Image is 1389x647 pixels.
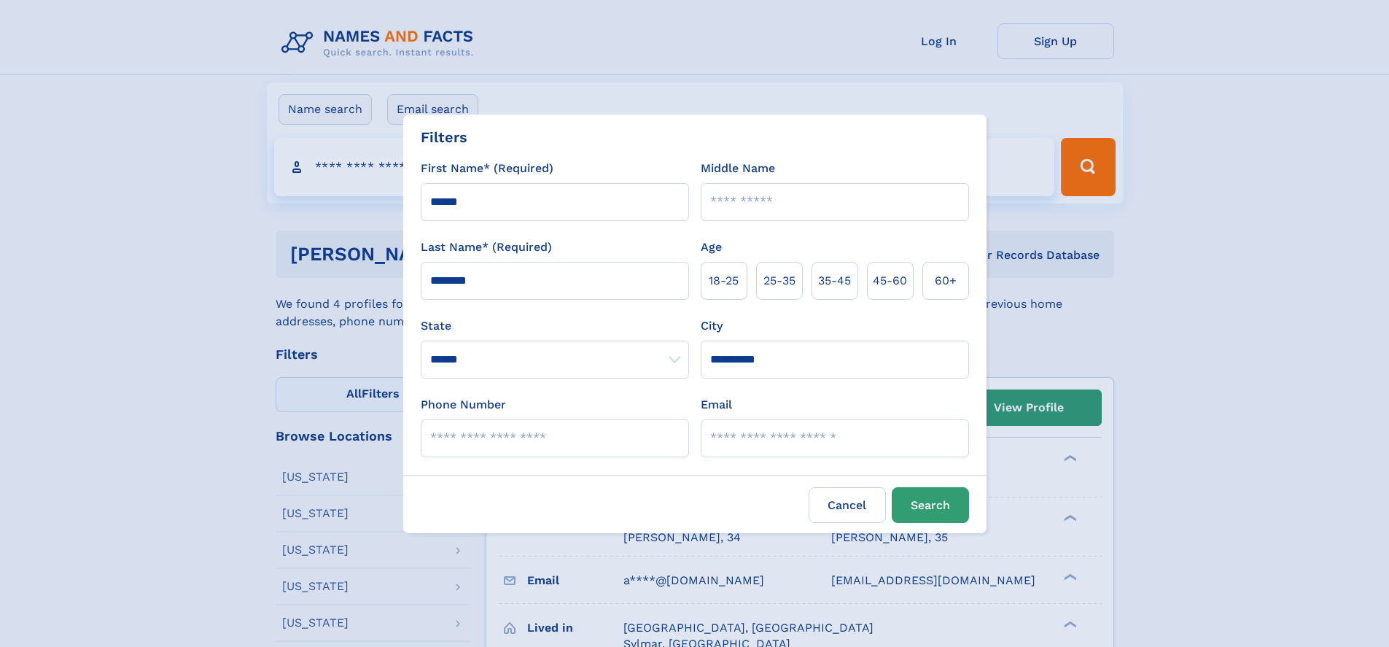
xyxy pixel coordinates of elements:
[935,272,957,290] span: 60+
[701,160,775,177] label: Middle Name
[421,126,467,148] div: Filters
[701,317,723,335] label: City
[421,160,553,177] label: First Name* (Required)
[709,272,739,290] span: 18‑25
[892,487,969,523] button: Search
[818,272,851,290] span: 35‑45
[701,396,732,414] label: Email
[763,272,795,290] span: 25‑35
[701,239,722,256] label: Age
[809,487,886,523] label: Cancel
[421,317,689,335] label: State
[873,272,907,290] span: 45‑60
[421,396,506,414] label: Phone Number
[421,239,552,256] label: Last Name* (Required)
